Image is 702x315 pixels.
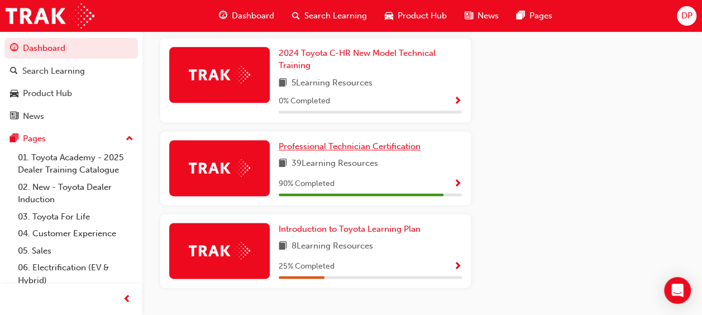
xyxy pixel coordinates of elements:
[453,177,462,191] button: Show Progress
[453,94,462,108] button: Show Progress
[279,140,425,153] a: Professional Technician Certification
[292,77,373,90] span: 5 Learning Resources
[13,179,138,208] a: 02. New - Toyota Dealer Induction
[453,260,462,274] button: Show Progress
[517,9,525,23] span: pages-icon
[10,134,18,144] span: pages-icon
[189,242,250,259] img: Trak
[6,3,94,28] img: Trak
[22,65,85,78] div: Search Learning
[10,44,18,54] span: guage-icon
[10,89,18,99] span: car-icon
[681,9,692,22] span: DP
[10,66,18,77] span: search-icon
[126,132,133,146] span: up-icon
[664,277,691,304] div: Open Intercom Messenger
[10,112,18,122] span: news-icon
[292,9,300,23] span: search-icon
[4,128,138,149] button: Pages
[465,9,473,23] span: news-icon
[4,36,138,128] button: DashboardSearch LearningProduct HubNews
[189,159,250,176] img: Trak
[385,9,393,23] span: car-icon
[283,4,376,27] a: search-iconSearch Learning
[456,4,508,27] a: news-iconNews
[279,224,421,234] span: Introduction to Toyota Learning Plan
[4,38,138,59] a: Dashboard
[453,262,462,272] span: Show Progress
[23,132,46,145] div: Pages
[23,87,72,100] div: Product Hub
[279,95,330,108] span: 0 % Completed
[13,149,138,179] a: 01. Toyota Academy - 2025 Dealer Training Catalogue
[232,9,274,22] span: Dashboard
[279,47,462,72] a: 2024 Toyota C-HR New Model Technical Training
[279,240,287,254] span: book-icon
[304,9,367,22] span: Search Learning
[23,110,44,123] div: News
[398,9,447,22] span: Product Hub
[4,83,138,104] a: Product Hub
[453,97,462,107] span: Show Progress
[123,293,131,307] span: prev-icon
[13,225,138,242] a: 04. Customer Experience
[292,157,378,171] span: 39 Learning Resources
[4,106,138,127] a: News
[376,4,456,27] a: car-iconProduct Hub
[279,141,421,151] span: Professional Technician Certification
[13,242,138,260] a: 05. Sales
[219,9,227,23] span: guage-icon
[279,223,425,236] a: Introduction to Toyota Learning Plan
[677,6,696,26] button: DP
[13,208,138,226] a: 03. Toyota For Life
[279,77,287,90] span: book-icon
[4,61,138,82] a: Search Learning
[279,157,287,171] span: book-icon
[13,259,138,289] a: 06. Electrification (EV & Hybrid)
[279,260,335,273] span: 25 % Completed
[508,4,561,27] a: pages-iconPages
[292,240,373,254] span: 8 Learning Resources
[453,179,462,189] span: Show Progress
[279,48,436,71] span: 2024 Toyota C-HR New Model Technical Training
[529,9,552,22] span: Pages
[210,4,283,27] a: guage-iconDashboard
[189,66,250,83] img: Trak
[279,178,335,190] span: 90 % Completed
[477,9,499,22] span: News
